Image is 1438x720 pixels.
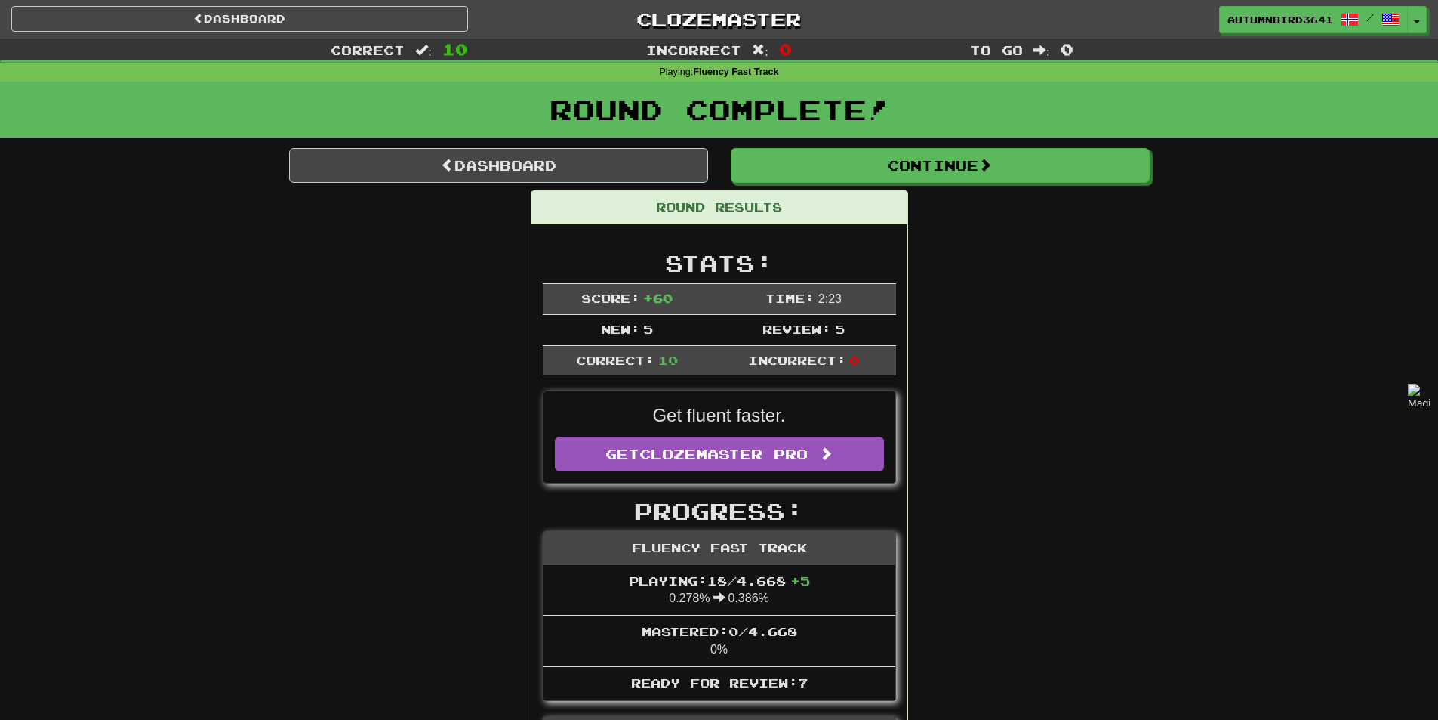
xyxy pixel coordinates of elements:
span: Clozemaster Pro [639,446,808,462]
span: 5 [643,322,653,336]
a: AutumnBird3641 / [1219,6,1408,33]
span: Playing: 18 / 4.668 [629,573,810,588]
span: Time: [765,291,814,305]
span: + 5 [790,573,810,588]
span: New: [601,322,640,336]
span: : [415,44,432,57]
a: Clozemaster [491,6,947,32]
span: Ready for Review: 7 [631,675,808,690]
h1: Round Complete! [5,94,1433,125]
button: Continue [731,148,1150,183]
span: Score: [581,291,640,305]
span: Correct [331,42,405,57]
span: 0 [1061,40,1073,58]
span: / [1366,12,1374,23]
span: AutumnBird3641 [1227,13,1333,26]
span: Correct: [576,353,654,367]
span: Incorrect: [748,353,846,367]
span: Review: [762,322,831,336]
p: Get fluent faster. [555,403,884,428]
li: 0.278% 0.386% [543,565,895,616]
span: + 60 [643,291,673,305]
span: 10 [442,40,468,58]
a: Dashboard [289,148,708,183]
span: To go [970,42,1023,57]
div: Fluency Fast Track [543,532,895,565]
span: Incorrect [646,42,741,57]
span: 5 [835,322,845,336]
strong: Fluency Fast Track [693,66,778,77]
h2: Progress: [543,499,896,524]
span: Mastered: 0 / 4.668 [642,624,797,638]
span: 0 [849,353,859,367]
span: 2 : 23 [818,292,842,305]
span: 0 [779,40,792,58]
a: Dashboard [11,6,468,32]
div: Round Results [531,191,907,224]
span: : [752,44,768,57]
a: GetClozemaster Pro [555,437,884,471]
span: 10 [658,353,678,367]
li: 0% [543,615,895,667]
h2: Stats: [543,251,896,276]
span: : [1033,44,1050,57]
